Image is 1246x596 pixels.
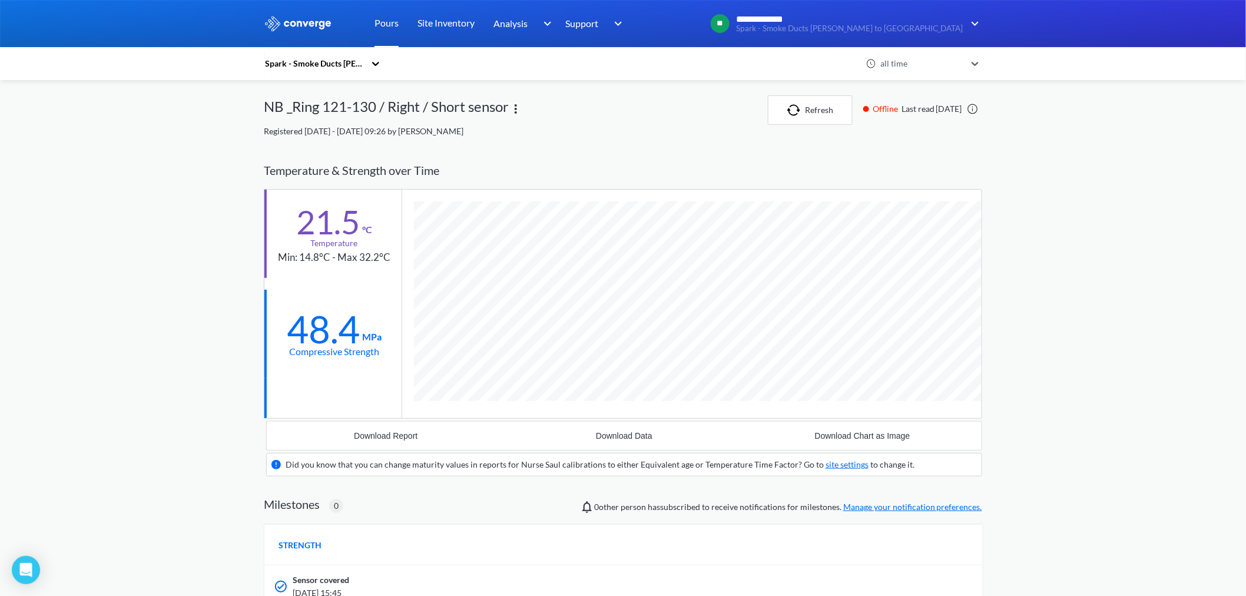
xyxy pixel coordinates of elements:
[264,16,332,31] img: logo_ewhite.svg
[278,250,390,266] div: Min: 14.8°C - Max 32.2°C
[873,102,902,115] span: Offline
[286,458,914,471] div: Did you know that you can change maturity values in reports for Nurse Saul calibrations to either...
[843,502,982,512] a: Manage your notification preferences.
[289,344,379,359] div: Compressive Strength
[311,237,358,250] div: Temperature
[12,556,40,584] div: Open Intercom Messenger
[607,16,625,31] img: downArrow.svg
[505,422,744,450] button: Download Data
[267,422,505,450] button: Download Report
[264,126,463,136] span: Registered [DATE] - [DATE] 09:26 by [PERSON_NAME]
[743,422,982,450] button: Download Chart as Image
[866,58,877,69] img: icon-clock.svg
[594,501,982,514] span: person has subscribed to receive notifications for milestones.
[736,24,963,33] span: Spark - Smoke Ducts [PERSON_NAME] to [GEOGRAPHIC_DATA]
[536,16,555,31] img: downArrow.svg
[768,95,853,125] button: Refresh
[787,104,805,116] img: icon-refresh.svg
[264,152,982,189] div: Temperature & Strength over Time
[296,207,360,237] div: 21.5
[594,502,619,512] span: 0 other
[493,16,528,31] span: Analysis
[354,431,417,441] div: Download Report
[877,57,966,70] div: all time
[963,16,982,31] img: downArrow.svg
[826,459,869,469] a: site settings
[287,314,360,344] div: 48.4
[264,497,320,511] h2: Milestones
[279,539,322,552] span: STRENGTH
[565,16,598,31] span: Support
[334,499,339,512] span: 0
[293,574,349,587] span: Sensor covered
[596,431,652,441] div: Download Data
[509,102,523,116] img: more.svg
[815,431,910,441] div: Download Chart as Image
[264,57,365,70] div: Spark - Smoke Ducts [PERSON_NAME] to [GEOGRAPHIC_DATA]
[264,95,509,125] div: NB _Ring 121-130 / Right / Short sensor
[580,500,594,514] img: notifications-icon.svg
[857,102,982,115] div: Last read [DATE]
